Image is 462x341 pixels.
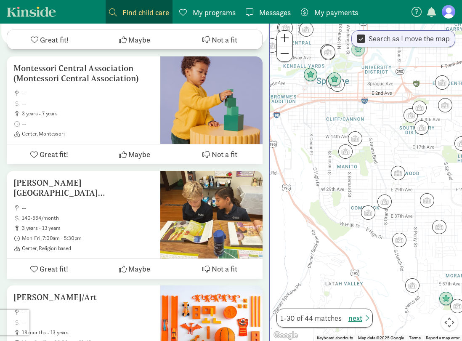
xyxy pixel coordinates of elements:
span: Center, Montessori [22,131,154,137]
button: Not a fit [177,144,263,164]
div: Click to see details [277,20,292,35]
button: Not a fit [177,259,263,279]
div: Click to see details [435,75,449,90]
div: Click to see details [361,205,375,220]
div: Click to see details [320,44,335,59]
span: Maybe [128,149,150,160]
div: Click to see details [326,75,340,89]
label: Search as I move the map [365,34,450,44]
button: Maybe [92,144,178,164]
span: Messages [259,7,291,18]
h5: [PERSON_NAME][GEOGRAPHIC_DATA][DEMOGRAPHIC_DATA] After School Care [13,178,154,198]
button: Maybe [92,259,178,279]
span: 1-30 of 44 matches [280,312,342,324]
span: Find child care [122,7,169,18]
div: Click to see details [351,43,365,57]
div: Click to see details [321,45,335,59]
button: Map camera controls [441,314,458,331]
span: Maybe [128,34,150,45]
span: 140-664/month [22,215,154,221]
button: Not a fit [177,30,262,49]
div: Click to see details [326,74,340,88]
span: -- [22,205,154,211]
span: Great fit! [40,34,69,45]
span: Center, Religion based [22,245,154,252]
img: Google [272,330,300,341]
a: Open this area in Google Maps (opens a new window) [272,330,300,341]
span: Great fit! [40,149,68,160]
span: Maybe [128,263,150,274]
div: Click to see details [439,292,453,306]
button: next [348,312,369,324]
span: 3 years - 7 years [22,110,154,117]
span: Not a fit [212,34,237,45]
div: Click to see details [391,166,405,180]
div: Click to see details [330,77,345,92]
div: Click to see details [338,144,353,159]
span: Map data ©2025 Google [358,336,404,340]
div: Click to see details [414,120,429,135]
div: Click to see details [303,68,318,82]
h5: [PERSON_NAME]/Art [13,292,154,302]
span: Not a fit [212,149,237,160]
div: Click to see details [299,22,313,37]
span: Great fit! [40,263,68,274]
a: Kinside [7,6,56,17]
div: Click to see details [432,220,446,234]
div: Click to see details [348,131,362,146]
span: 18 months - 13 years [22,329,154,336]
div: Click to see details [405,278,420,293]
div: Click to see details [279,21,293,35]
span: -- [22,309,154,316]
span: 3 years - 13 years [22,225,154,232]
h5: Montessori Central Association (Montessori Central Association) [13,63,154,83]
div: Click to see details [420,193,434,208]
button: Great fit! [7,30,92,49]
button: Great fit! [7,259,92,279]
button: Keyboard shortcuts [317,335,353,341]
div: Click to see details [392,233,406,247]
button: Maybe [92,30,177,49]
button: Great fit! [7,144,92,164]
div: Click to see details [265,38,279,53]
a: Terms (opens in new tab) [409,336,421,340]
div: Click to see details [438,98,452,112]
span: My programs [193,7,236,18]
a: Report a map error [426,336,459,340]
div: Click to see details [412,101,427,115]
div: Click to see details [377,194,392,209]
span: -- [22,90,154,97]
span: Mon-Fri, 7:00am - 5:30pm [22,235,154,242]
span: Not a fit [212,263,237,274]
span: My payments [314,7,358,18]
div: Click to see details [327,72,342,87]
div: Click to see details [404,108,418,123]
